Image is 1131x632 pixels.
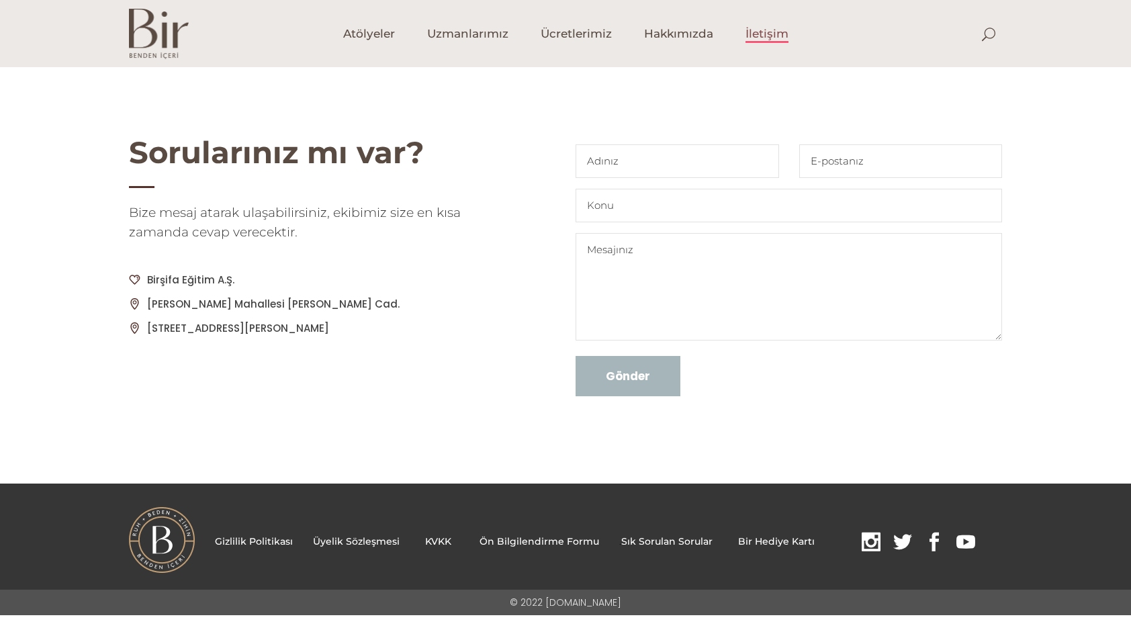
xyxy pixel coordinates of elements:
[510,594,621,611] p: © 2022 [DOMAIN_NAME]
[215,532,985,553] p: .
[425,535,451,547] a: KVKK
[799,144,1003,178] input: E-postanız
[129,507,195,573] img: BI%CC%87R-LOGO.png
[738,535,815,547] a: Bir Hediye Kartı
[541,26,612,42] span: Ücretlerimiz
[215,535,293,547] a: Gizlilik Politikası
[313,535,400,547] a: Üyelik Sözleşmesi
[745,26,788,42] span: İletişim
[132,272,491,288] p: Birşifa Eğitim A.Ş.
[576,356,680,396] input: Gönder
[132,296,491,312] p: [PERSON_NAME] Mahallesi [PERSON_NAME] Cad.
[129,204,492,242] h5: Bize mesaj atarak ulaşabilirsiniz, ekibimiz size en kısa zamanda cevap verecektir.
[427,26,508,42] span: Uzmanlarımız
[343,26,395,42] span: Atölyeler
[576,144,779,178] input: Adınız
[576,189,1002,222] input: Konu
[644,26,713,42] span: Hakkımızda
[576,144,1002,396] form: Contact form
[621,535,713,547] a: Sık Sorulan Sorular
[132,320,491,336] p: [STREET_ADDRESS][PERSON_NAME]
[480,535,599,547] a: Ön Bilgilendirme Formu
[129,134,492,171] h2: Sorularınız mı var?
